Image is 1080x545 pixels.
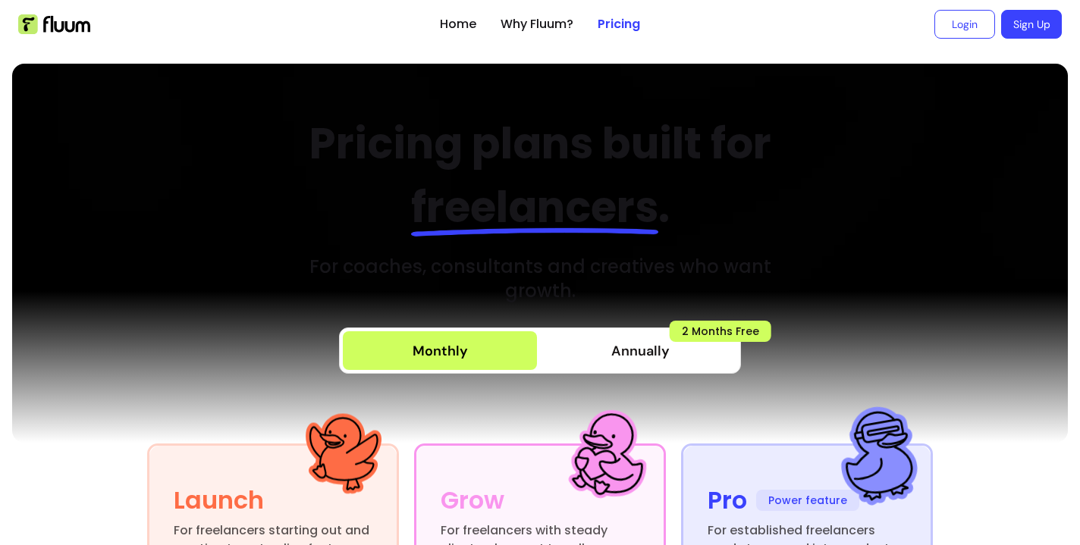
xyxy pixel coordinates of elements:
h3: For coaches, consultants and creatives who want growth. [284,255,797,303]
a: Login [934,10,995,39]
a: Home [440,15,476,33]
span: 2 Months Free [670,321,771,342]
div: Monthly [413,340,468,362]
span: Annually [611,340,670,362]
a: Pricing [598,15,640,33]
span: freelancers [411,177,658,237]
div: Grow [441,482,504,518]
span: Power feature [756,490,859,511]
h2: Pricing plans built for . [284,112,797,240]
a: Sign Up [1001,10,1062,39]
div: Launch [174,482,264,518]
a: Why Fluum? [501,15,573,33]
img: Fluum Logo [18,14,90,34]
div: Pro [708,482,747,518]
